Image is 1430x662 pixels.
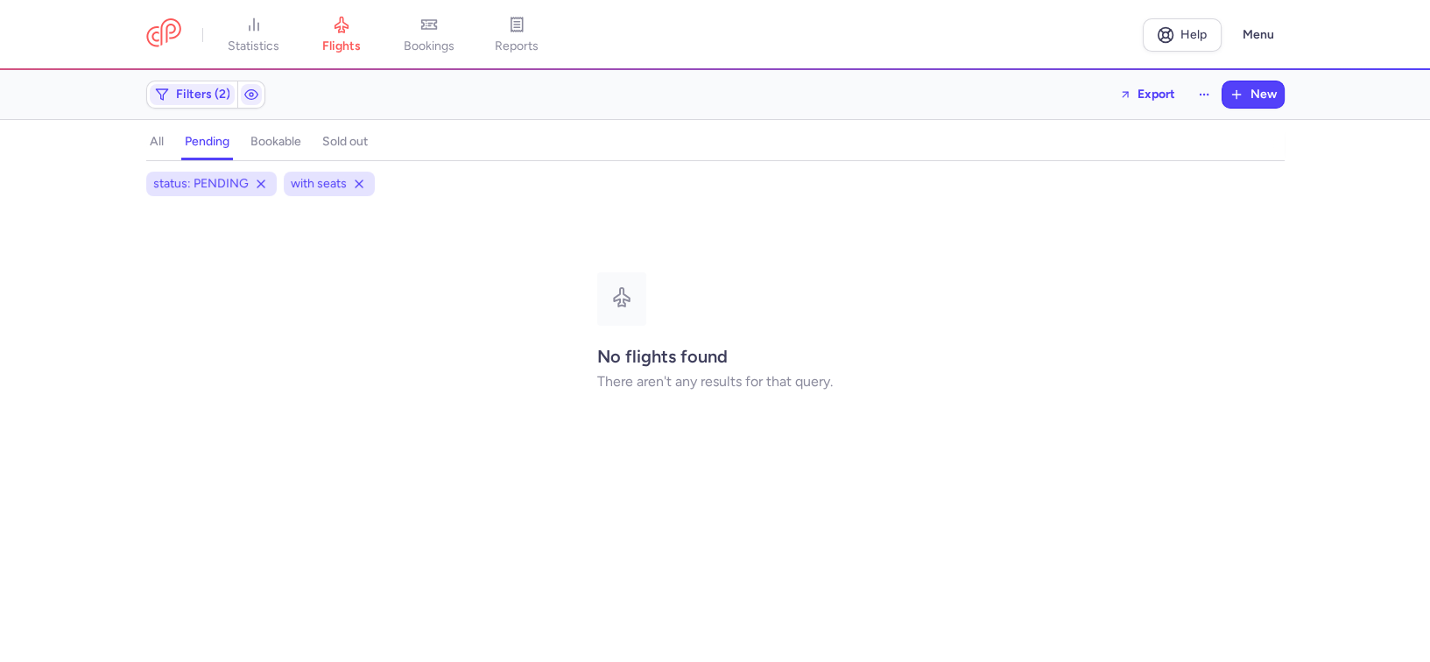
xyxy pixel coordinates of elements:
[147,81,237,108] button: Filters (2)
[150,134,164,150] h4: all
[1250,88,1277,102] span: New
[473,16,560,54] a: reports
[1143,18,1222,52] a: Help
[322,134,368,150] h4: sold out
[185,134,229,150] h4: pending
[1180,28,1207,41] span: Help
[322,39,361,54] span: flights
[298,16,385,54] a: flights
[597,346,728,367] strong: No flights found
[228,39,279,54] span: statistics
[153,175,249,193] span: status: PENDING
[250,134,301,150] h4: bookable
[385,16,473,54] a: bookings
[597,374,833,390] p: There aren't any results for that query.
[1108,81,1187,109] button: Export
[291,175,347,193] span: with seats
[1222,81,1284,108] button: New
[1232,18,1285,52] button: Menu
[176,88,230,102] span: Filters (2)
[1138,88,1175,101] span: Export
[146,18,181,51] a: CitizenPlane red outlined logo
[404,39,454,54] span: bookings
[210,16,298,54] a: statistics
[495,39,539,54] span: reports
